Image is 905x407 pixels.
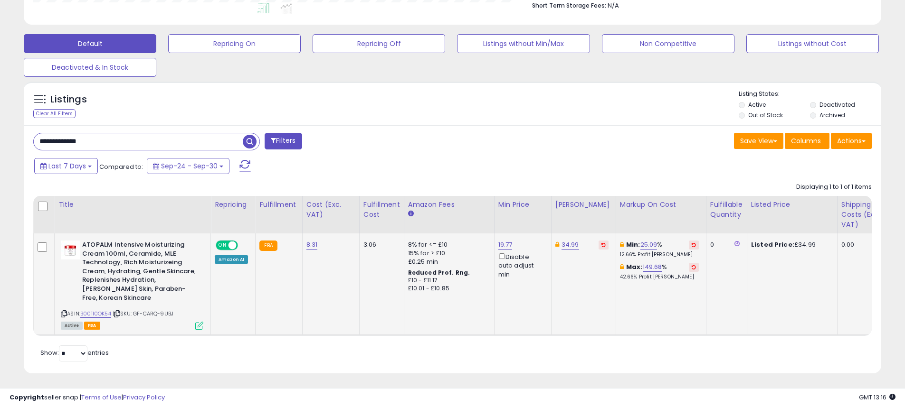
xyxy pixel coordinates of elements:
span: ON [217,241,229,250]
div: Displaying 1 to 1 of 1 items [796,183,872,192]
button: Deactivated & In Stock [24,58,156,77]
div: Listed Price [751,200,833,210]
div: Clear All Filters [33,109,76,118]
button: Save View [734,133,783,149]
p: Listing States: [739,90,881,99]
div: % [620,263,699,280]
label: Archived [819,111,845,119]
button: Filters [265,133,302,149]
div: £10 - £11.17 [408,277,487,285]
span: FBA [84,322,100,330]
div: Fulfillment Cost [363,200,400,220]
div: seller snap | | [10,393,165,402]
a: 25.09 [640,240,657,250]
a: Terms of Use [81,393,122,402]
label: Deactivated [819,101,855,109]
div: Disable auto adjust min [498,251,544,279]
button: Sep-24 - Sep-30 [147,158,229,174]
span: Sep-24 - Sep-30 [161,161,218,171]
b: ATOPALM Intensive Moisturizing Cream 100ml, Ceramide, MLE Technology, Rich Moisturizeing Cream, H... [82,240,198,305]
div: £10.01 - £10.85 [408,285,487,293]
span: All listings currently available for purchase on Amazon [61,322,83,330]
img: 31l2Zd4-UGL._SL40_.jpg [61,240,80,259]
div: Min Price [498,200,547,210]
th: The percentage added to the cost of goods (COGS) that forms the calculator for Min & Max prices. [616,196,706,233]
button: Last 7 Days [34,158,98,174]
button: Non Competitive [602,34,734,53]
a: Privacy Policy [123,393,165,402]
b: Max: [626,262,643,271]
div: Shipping Costs (Exc. VAT) [841,200,890,230]
span: Last 7 Days [48,161,86,171]
button: Repricing Off [313,34,445,53]
div: Cost (Exc. VAT) [306,200,355,220]
div: 0.00 [841,240,887,249]
span: N/A [608,1,619,10]
div: ASIN: [61,240,203,329]
b: Min: [626,240,640,249]
div: Amazon Fees [408,200,490,210]
span: | SKU: GF-CARQ-9UBJ [113,310,173,317]
div: 8% for <= £10 [408,240,487,249]
a: 149.68 [643,262,662,272]
span: Columns [791,136,821,146]
b: Short Term Storage Fees: [532,1,606,9]
span: 2025-10-8 13:16 GMT [859,393,895,402]
button: Repricing On [168,34,301,53]
div: Repricing [215,200,251,210]
b: Listed Price: [751,240,794,249]
div: Markup on Cost [620,200,702,210]
p: 12.66% Profit [PERSON_NAME] [620,251,699,258]
button: Listings without Min/Max [457,34,590,53]
span: Compared to: [99,162,143,171]
div: Fulfillment [259,200,298,210]
div: £0.25 min [408,258,487,266]
a: 34.99 [562,240,579,250]
span: OFF [237,241,252,250]
a: 19.77 [498,240,513,250]
div: % [620,240,699,258]
div: Amazon AI [215,255,248,264]
div: 0 [710,240,740,249]
button: Columns [785,133,829,149]
div: 15% for > £10 [408,249,487,258]
label: Active [748,101,766,109]
button: Default [24,34,156,53]
small: Amazon Fees. [408,210,414,218]
div: Fulfillable Quantity [710,200,743,220]
strong: Copyright [10,393,44,402]
b: Reduced Prof. Rng. [408,268,470,277]
label: Out of Stock [748,111,783,119]
div: 3.06 [363,240,397,249]
button: Listings without Cost [746,34,879,53]
small: FBA [259,240,277,251]
div: Title [58,200,207,210]
div: [PERSON_NAME] [555,200,612,210]
a: 8.31 [306,240,318,250]
div: £34.99 [751,240,830,249]
span: Show: entries [40,348,109,357]
a: B00110OK54 [80,310,111,318]
p: 42.66% Profit [PERSON_NAME] [620,274,699,280]
h5: Listings [50,93,87,106]
button: Actions [831,133,872,149]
